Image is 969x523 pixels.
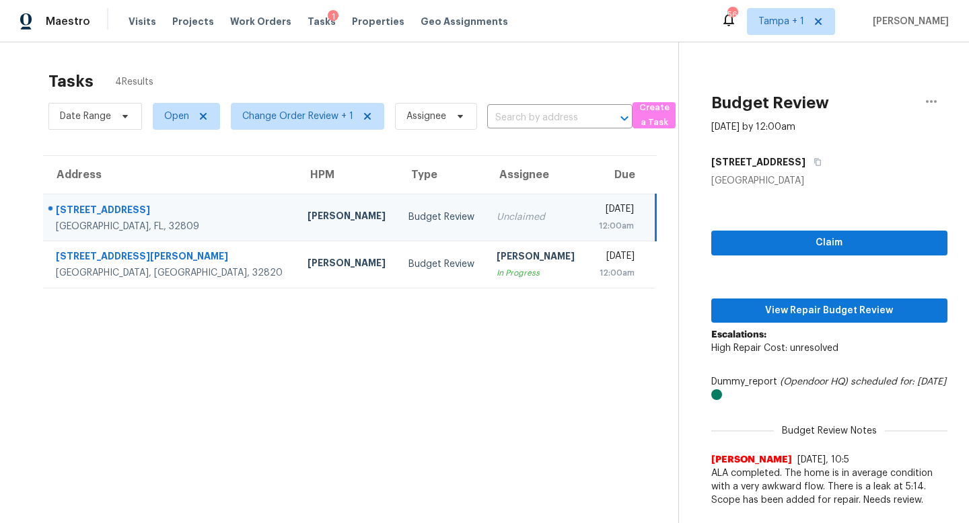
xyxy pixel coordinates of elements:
button: Open [615,109,634,128]
div: [PERSON_NAME] [308,256,387,273]
div: [DATE] [598,202,633,219]
button: Copy Address [805,150,824,174]
div: [GEOGRAPHIC_DATA] [711,174,947,188]
b: Escalations: [711,330,766,339]
th: HPM [297,156,398,194]
span: Tasks [308,17,336,26]
span: Work Orders [230,15,291,28]
span: Budget Review Notes [774,424,885,438]
button: View Repair Budget Review [711,298,947,323]
span: [DATE], 10:5 [797,455,849,465]
th: Due [587,156,655,194]
div: 1 [328,10,338,24]
div: [STREET_ADDRESS][PERSON_NAME] [56,249,286,266]
span: Visits [129,15,156,28]
span: [PERSON_NAME] [711,453,792,467]
span: Assignee [406,110,446,123]
div: Budget Review [408,257,476,271]
div: [STREET_ADDRESS] [56,203,286,220]
span: Open [164,110,189,123]
span: Properties [352,15,404,28]
div: Budget Review [408,210,476,224]
span: 4 Results [115,75,153,89]
span: Create a Task [639,100,669,131]
div: [DATE] [598,249,635,266]
span: Maestro [46,15,90,28]
div: 12:00am [598,219,633,233]
span: Change Order Review + 1 [242,110,353,123]
i: scheduled for: [DATE] [851,377,946,387]
div: In Progress [497,266,576,280]
span: High Repair Cost: unresolved [711,344,838,353]
th: Type [398,156,487,194]
span: Geo Assignments [421,15,508,28]
div: Unclaimed [497,210,576,224]
h2: Budget Review [711,96,829,110]
div: [PERSON_NAME] [497,249,576,266]
h5: [STREET_ADDRESS] [711,155,805,169]
button: Claim [711,231,947,255]
th: Address [43,156,297,194]
button: Create a Task [633,102,676,128]
div: Dummy_report [711,375,947,402]
span: View Repair Budget Review [722,303,937,319]
div: [GEOGRAPHIC_DATA], FL, 32809 [56,220,286,233]
span: Date Range [60,110,111,123]
span: Claim [722,235,937,251]
div: [DATE] by 12:00am [711,120,795,134]
div: 56 [727,8,737,22]
span: Projects [172,15,214,28]
div: 12:00am [598,266,635,280]
span: [PERSON_NAME] [867,15,949,28]
span: Tampa + 1 [758,15,804,28]
input: Search by address [487,108,595,128]
div: [PERSON_NAME] [308,209,387,226]
i: (Opendoor HQ) [780,377,848,387]
h2: Tasks [48,75,94,88]
span: ALA completed. The home is in average condition with a very awkward flow. There is a leak at 5:14... [711,467,947,507]
div: [GEOGRAPHIC_DATA], [GEOGRAPHIC_DATA], 32820 [56,266,286,280]
th: Assignee [486,156,587,194]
